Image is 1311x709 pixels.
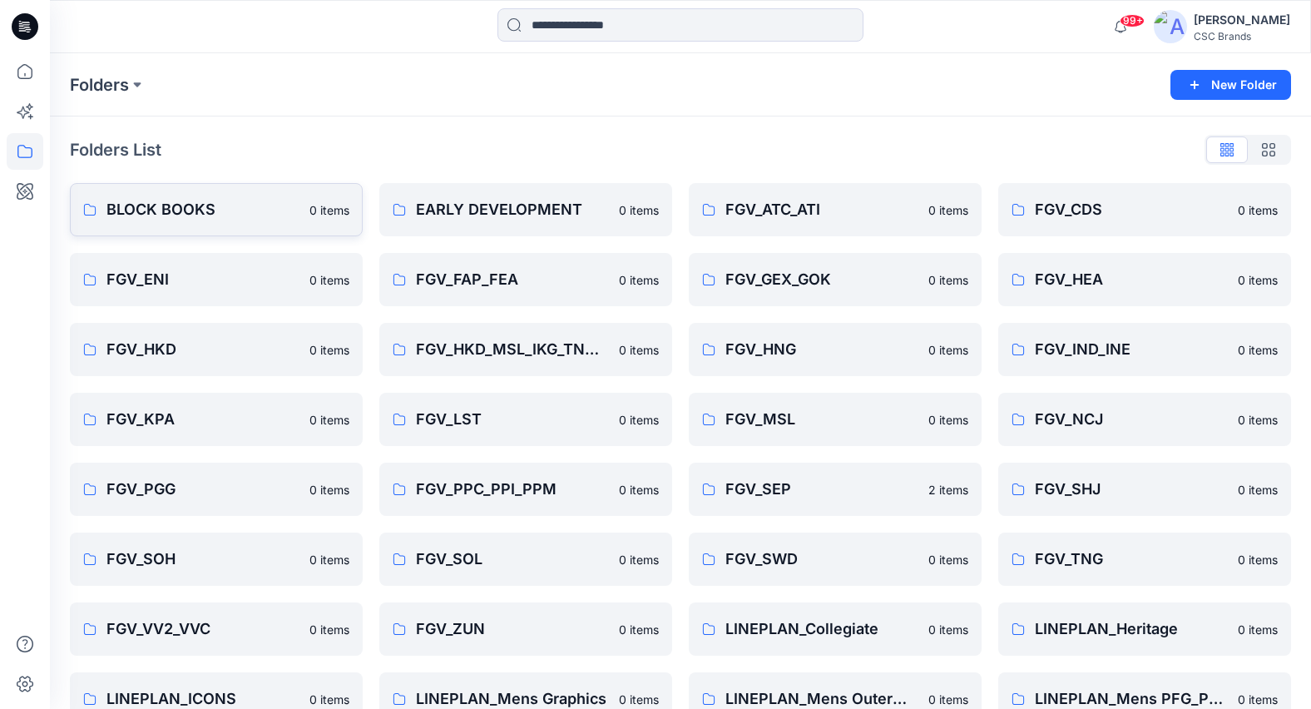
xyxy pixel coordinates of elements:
[619,551,659,568] p: 0 items
[619,411,659,429] p: 0 items
[619,691,659,708] p: 0 items
[379,533,672,586] a: FGV_SOL0 items
[309,271,349,289] p: 0 items
[998,463,1291,516] a: FGV_SHJ0 items
[309,691,349,708] p: 0 items
[309,201,349,219] p: 0 items
[1238,691,1278,708] p: 0 items
[416,478,609,501] p: FGV_PPC_PPI_PPM
[379,253,672,306] a: FGV_FAP_FEA0 items
[928,481,968,498] p: 2 items
[1238,201,1278,219] p: 0 items
[379,463,672,516] a: FGV_PPC_PPI_PPM0 items
[309,551,349,568] p: 0 items
[416,338,609,361] p: FGV_HKD_MSL_IKG_TNG_GJ2_HAL
[416,548,609,571] p: FGV_SOL
[725,548,918,571] p: FGV_SWD
[379,602,672,656] a: FGV_ZUN0 items
[1238,411,1278,429] p: 0 items
[70,533,363,586] a: FGV_SOH0 items
[689,602,982,656] a: LINEPLAN_Collegiate0 items
[1035,198,1228,221] p: FGV_CDS
[106,617,299,641] p: FGV_VV2_VVC
[70,393,363,446] a: FGV_KPA0 items
[998,183,1291,236] a: FGV_CDS0 items
[928,271,968,289] p: 0 items
[70,463,363,516] a: FGV_PGG0 items
[379,183,672,236] a: EARLY DEVELOPMENT0 items
[70,73,129,97] a: Folders
[309,341,349,359] p: 0 items
[928,341,968,359] p: 0 items
[1035,268,1228,291] p: FGV_HEA
[1238,271,1278,289] p: 0 items
[998,393,1291,446] a: FGV_NCJ0 items
[70,137,161,162] p: Folders List
[725,268,918,291] p: FGV_GEX_GOK
[106,268,299,291] p: FGV_ENI
[689,463,982,516] a: FGV_SEP2 items
[928,621,968,638] p: 0 items
[106,338,299,361] p: FGV_HKD
[928,201,968,219] p: 0 items
[379,393,672,446] a: FGV_LST0 items
[689,253,982,306] a: FGV_GEX_GOK0 items
[619,201,659,219] p: 0 items
[1120,14,1145,27] span: 99+
[928,411,968,429] p: 0 items
[689,323,982,376] a: FGV_HNG0 items
[725,198,918,221] p: FGV_ATC_ATI
[619,271,659,289] p: 0 items
[106,548,299,571] p: FGV_SOH
[928,551,968,568] p: 0 items
[1194,10,1290,30] div: [PERSON_NAME]
[1035,338,1228,361] p: FGV_IND_INE
[689,183,982,236] a: FGV_ATC_ATI0 items
[1238,341,1278,359] p: 0 items
[309,411,349,429] p: 0 items
[106,408,299,431] p: FGV_KPA
[1035,408,1228,431] p: FGV_NCJ
[619,481,659,498] p: 0 items
[1035,617,1228,641] p: LINEPLAN_Heritage
[106,478,299,501] p: FGV_PGG
[1035,478,1228,501] p: FGV_SHJ
[1170,70,1291,100] button: New Folder
[1035,548,1228,571] p: FGV_TNG
[1238,481,1278,498] p: 0 items
[725,338,918,361] p: FGV_HNG
[998,253,1291,306] a: FGV_HEA0 items
[106,198,299,221] p: BLOCK BOOKS
[309,621,349,638] p: 0 items
[998,323,1291,376] a: FGV_IND_INE0 items
[1238,551,1278,568] p: 0 items
[928,691,968,708] p: 0 items
[416,268,609,291] p: FGV_FAP_FEA
[1194,30,1290,42] div: CSC Brands
[619,621,659,638] p: 0 items
[725,617,918,641] p: LINEPLAN_Collegiate
[416,198,609,221] p: EARLY DEVELOPMENT
[689,533,982,586] a: FGV_SWD0 items
[725,408,918,431] p: FGV_MSL
[689,393,982,446] a: FGV_MSL0 items
[619,341,659,359] p: 0 items
[309,481,349,498] p: 0 items
[998,533,1291,586] a: FGV_TNG0 items
[1238,621,1278,638] p: 0 items
[70,323,363,376] a: FGV_HKD0 items
[379,323,672,376] a: FGV_HKD_MSL_IKG_TNG_GJ2_HAL0 items
[416,408,609,431] p: FGV_LST
[70,602,363,656] a: FGV_VV2_VVC0 items
[998,602,1291,656] a: LINEPLAN_Heritage0 items
[725,478,918,501] p: FGV_SEP
[70,253,363,306] a: FGV_ENI0 items
[416,617,609,641] p: FGV_ZUN
[1154,10,1187,43] img: avatar
[70,183,363,236] a: BLOCK BOOKS0 items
